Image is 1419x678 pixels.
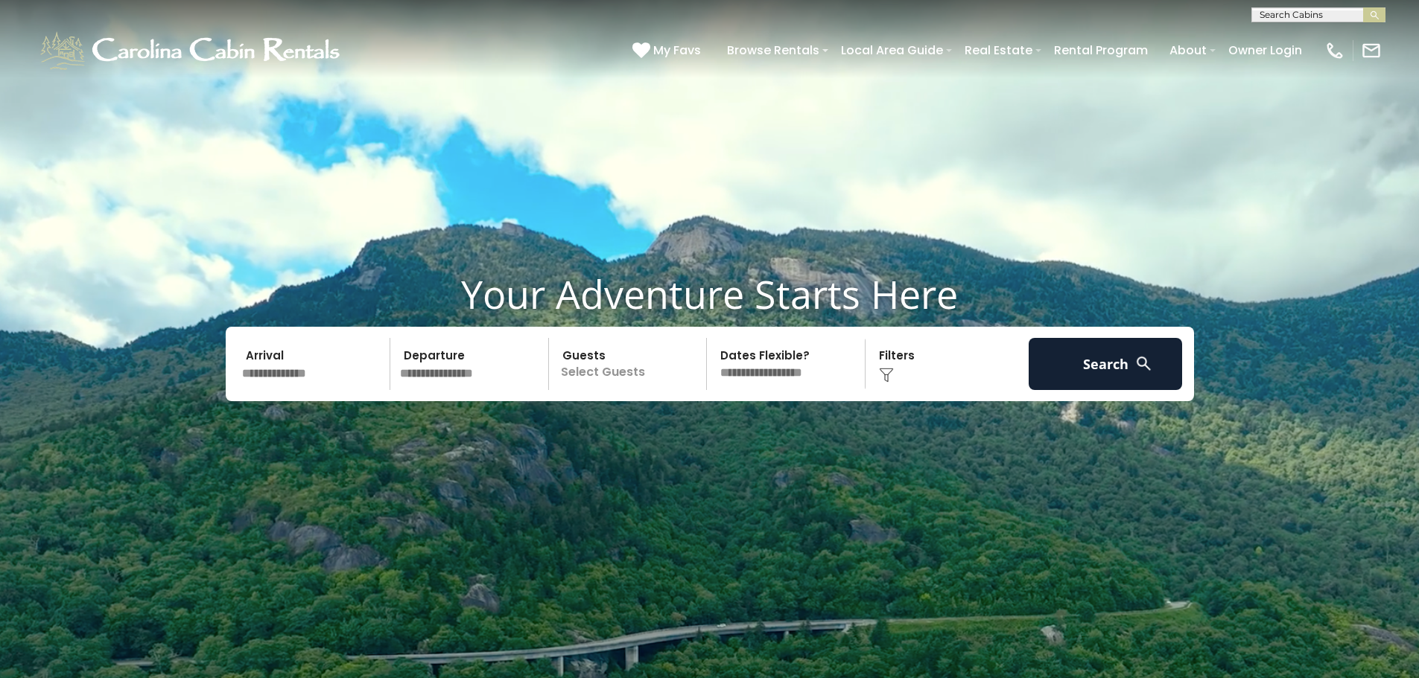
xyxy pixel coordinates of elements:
[1047,37,1155,63] a: Rental Program
[1134,354,1153,373] img: search-regular-white.png
[879,368,894,383] img: filter--v1.png
[653,41,701,60] span: My Favs
[720,37,827,63] a: Browse Rentals
[553,338,707,390] p: Select Guests
[11,271,1408,317] h1: Your Adventure Starts Here
[1162,37,1214,63] a: About
[957,37,1040,63] a: Real Estate
[632,41,705,60] a: My Favs
[1361,40,1382,61] img: mail-regular-white.png
[834,37,950,63] a: Local Area Guide
[1029,338,1183,390] button: Search
[1324,40,1345,61] img: phone-regular-white.png
[37,28,346,73] img: White-1-1-2.png
[1221,37,1310,63] a: Owner Login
